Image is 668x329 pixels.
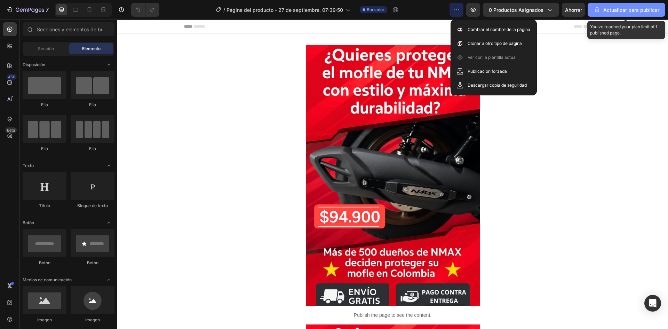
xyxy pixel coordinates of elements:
[468,69,507,74] font: Publicación forzada
[89,146,96,151] font: Fila
[23,277,72,282] font: Medios de comunicación
[23,220,34,225] font: Botón
[7,128,15,133] font: Beta
[103,59,114,70] span: Abrir palanca
[103,274,114,285] span: Abrir palanca
[23,22,114,36] input: Secciones y elementos de búsqueda
[489,7,543,13] font: 0 productos asignados
[87,260,98,265] font: Botón
[223,7,225,13] font: /
[131,3,159,17] div: Deshacer/Rehacer
[103,217,114,228] span: Abrir palanca
[39,260,50,265] font: Botón
[46,6,49,13] font: 7
[468,83,527,88] font: Descargar copia de seguridad
[82,46,101,51] font: Elemento
[367,7,384,12] font: Borrador
[565,7,582,13] font: Ahorrar
[103,160,114,171] span: Abrir palanca
[483,3,559,17] button: 0 productos asignados
[89,102,96,107] font: Fila
[603,7,659,13] font: Actualizar para publicar
[468,27,530,32] font: Cambiar el nombre de la página
[644,295,661,312] div: Abrir Intercom Messenger
[41,146,48,151] font: Fila
[41,102,48,107] font: Fila
[226,7,343,13] font: Página del producto - 27 de septiembre, 07:39:50
[588,3,665,17] button: Actualizar para publicar
[562,3,585,17] button: Ahorrar
[23,163,34,168] font: Texto
[37,317,52,322] font: Imagen
[8,75,15,79] font: 450
[3,3,52,17] button: 7
[468,55,517,60] font: Ver con la plantilla actual
[117,19,668,329] iframe: Área de diseño
[468,41,522,46] font: Clonar a otro tipo de página
[39,203,50,208] font: Título
[189,25,363,287] img: gempages_583170672503554904-ada88f6b-3e96-425a-898b-d62d141086ad.png
[77,203,108,208] font: Bloque de texto
[23,62,45,67] font: Disposición
[85,317,100,322] font: Imagen
[38,46,54,51] font: Sección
